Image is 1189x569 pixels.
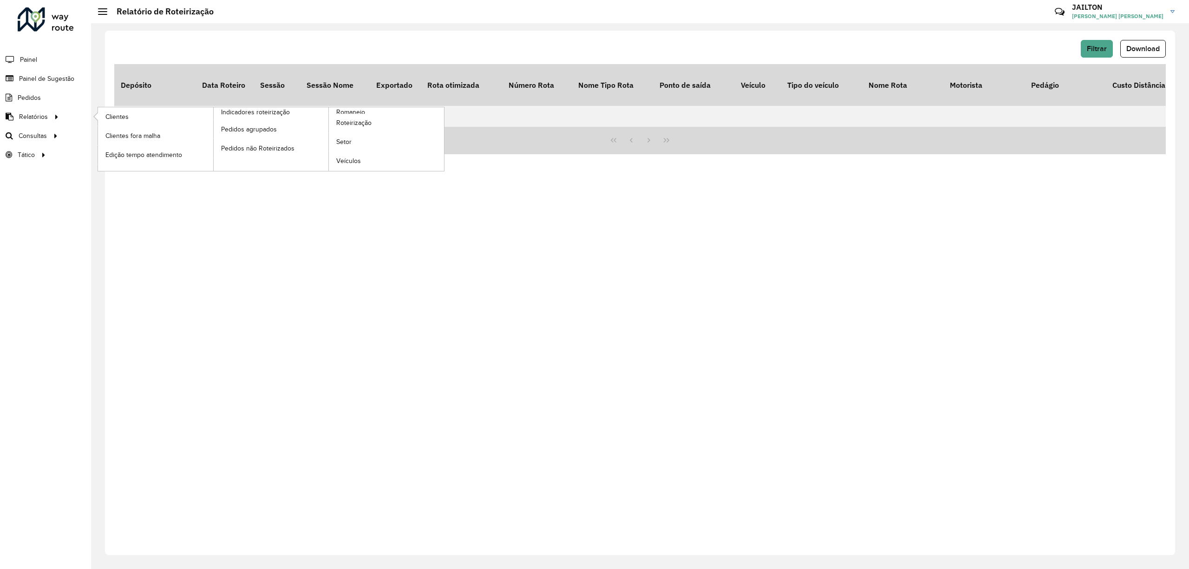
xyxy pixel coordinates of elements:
[1120,40,1166,58] button: Download
[1106,64,1187,106] th: Custo Distância
[196,64,254,106] th: Data Roteiro
[1072,12,1163,20] span: [PERSON_NAME] [PERSON_NAME]
[105,150,182,160] span: Edição tempo atendimento
[1126,45,1160,52] span: Download
[943,64,1025,106] th: Motorista
[221,107,290,117] span: Indicadores roteirização
[107,7,214,17] h2: Relatório de Roteirização
[98,107,329,171] a: Indicadores roteirização
[105,112,129,122] span: Clientes
[329,133,444,151] a: Setor
[19,112,48,122] span: Relatórios
[336,156,361,166] span: Veículos
[1072,3,1163,12] h3: JAILTON
[370,64,421,106] th: Exportado
[98,107,213,126] a: Clientes
[19,74,74,84] span: Painel de Sugestão
[421,64,502,106] th: Rota otimizada
[336,107,365,117] span: Romaneio
[781,64,862,106] th: Tipo do veículo
[221,144,294,153] span: Pedidos não Roteirizados
[18,93,41,103] span: Pedidos
[214,120,329,138] a: Pedidos agrupados
[1050,2,1070,22] a: Contato Rápido
[1087,45,1107,52] span: Filtrar
[734,64,781,106] th: Veículo
[221,124,277,134] span: Pedidos agrupados
[502,64,572,106] th: Número Rota
[114,64,196,106] th: Depósito
[336,118,372,128] span: Roteirização
[18,150,35,160] span: Tático
[214,139,329,157] a: Pedidos não Roteirizados
[1025,64,1106,106] th: Pedágio
[1081,40,1113,58] button: Filtrar
[19,131,47,141] span: Consultas
[329,114,444,132] a: Roteirização
[572,64,653,106] th: Nome Tipo Rota
[20,55,37,65] span: Painel
[653,64,734,106] th: Ponto de saída
[862,64,943,106] th: Nome Rota
[214,107,444,171] a: Romaneio
[329,152,444,170] a: Veículos
[98,126,213,145] a: Clientes fora malha
[105,131,160,141] span: Clientes fora malha
[98,145,213,164] a: Edição tempo atendimento
[300,64,370,106] th: Sessão Nome
[336,137,352,147] span: Setor
[254,64,300,106] th: Sessão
